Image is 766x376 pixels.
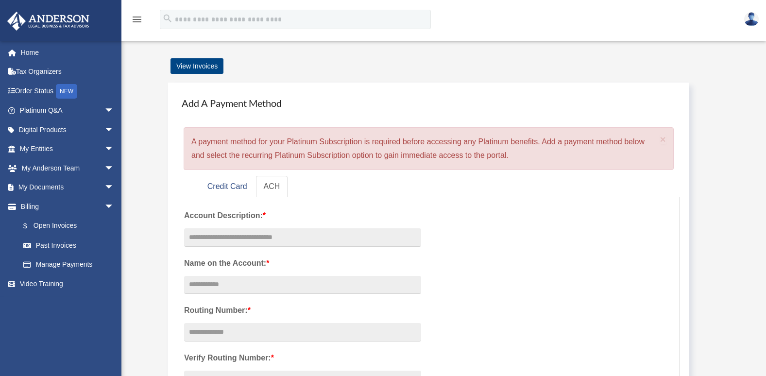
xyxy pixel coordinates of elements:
span: × [660,134,666,145]
div: NEW [56,84,77,99]
span: arrow_drop_down [104,178,124,198]
a: Platinum Q&Aarrow_drop_down [7,101,129,120]
a: My Anderson Teamarrow_drop_down [7,158,129,178]
a: Manage Payments [14,255,124,274]
h4: Add A Payment Method [178,92,680,114]
a: View Invoices [170,58,223,74]
a: Tax Organizers [7,62,129,82]
a: Home [7,43,129,62]
i: menu [131,14,143,25]
span: $ [29,220,34,232]
label: Account Description: [184,209,421,222]
i: search [162,13,173,24]
span: arrow_drop_down [104,101,124,121]
img: User Pic [744,12,759,26]
a: $Open Invoices [14,216,129,236]
a: Order StatusNEW [7,81,129,101]
label: Routing Number: [184,304,421,317]
span: arrow_drop_down [104,197,124,217]
span: arrow_drop_down [104,139,124,159]
button: Close [660,134,666,144]
a: Video Training [7,274,129,293]
a: Credit Card [200,176,255,198]
a: Past Invoices [14,236,129,255]
div: A payment method for your Platinum Subscription is required before accessing any Platinum benefit... [184,127,674,170]
a: ACH [256,176,288,198]
a: My Documentsarrow_drop_down [7,178,129,197]
a: Billingarrow_drop_down [7,197,129,216]
img: Anderson Advisors Platinum Portal [4,12,92,31]
span: arrow_drop_down [104,120,124,140]
a: menu [131,17,143,25]
label: Name on the Account: [184,256,421,270]
a: My Entitiesarrow_drop_down [7,139,129,159]
label: Verify Routing Number: [184,351,421,365]
span: arrow_drop_down [104,158,124,178]
a: Digital Productsarrow_drop_down [7,120,129,139]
